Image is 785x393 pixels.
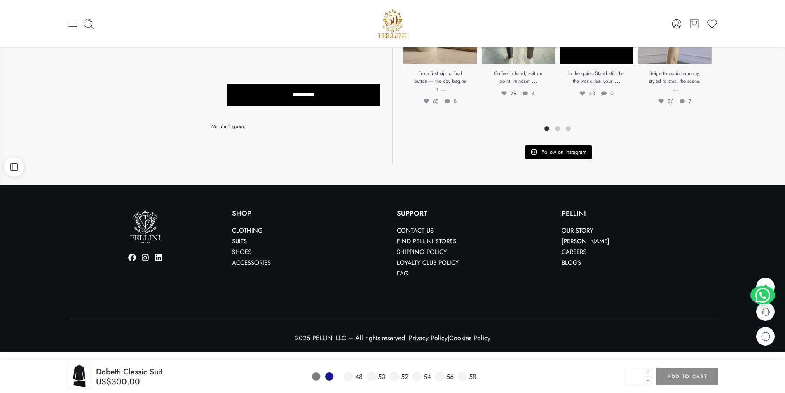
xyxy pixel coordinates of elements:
a: … [532,76,537,85]
span: 54 [424,372,431,381]
img: Pellini [375,6,410,41]
a: … [672,84,678,93]
span: 58 [469,372,476,381]
span: Coffee in hand, suit on point, mindset [494,70,542,85]
a: Blogs [562,258,581,267]
span: From first sip to final button — the day begins in [414,70,466,93]
span: US$ [96,376,111,388]
span: 0 [601,89,614,97]
svg: Instagram [531,149,537,155]
span: 52 [401,372,408,381]
bdi: 300.00 [96,376,140,388]
a: Contact us [397,226,434,235]
em: We don’t spam! [210,122,246,130]
a: 54 [412,372,431,381]
span: 78 [501,89,516,97]
a: 52 [390,372,408,381]
a: [PERSON_NAME] [562,237,609,246]
a: Privacy Policy [409,333,448,343]
span: Follow on Instagram [541,148,586,156]
span: 86 [658,97,673,105]
a: 58 [458,372,476,381]
a: … [614,76,620,85]
p: Shop [232,210,389,217]
button: Add to cart [656,368,718,385]
span: 7 [680,97,691,105]
p: SUPPORT [397,210,553,217]
a: 50 [367,372,386,381]
span: In the quiet. Stand still. Let the world feel your [568,70,625,85]
a: … [440,84,446,93]
a: 56 [435,372,454,381]
span: 50 [378,372,386,381]
span: 43 [580,89,595,97]
a: Accessories [232,258,271,267]
a: Wishlist [706,18,718,30]
img: 4b6c8b6ee1fd468f948d628e72691880-Original-scaled-1-150x150.jpg [67,364,92,389]
p: 2025 PELLINI LLC – All rights reserved | | [67,333,718,344]
span: 4 [523,89,535,97]
a: Loyalty Club Policy [397,258,459,267]
a: Cookies Policy [449,333,490,343]
span: 48 [355,372,363,381]
a: Suits [232,237,247,246]
a: Shipping Policy [397,247,447,257]
a: Find Pellini Stores [397,237,456,246]
a: Shoes [232,247,251,257]
span: Beige tones in harmony, styled to steal the scene. [649,70,701,85]
span: 65 [424,97,438,105]
p: PELLINI [562,210,718,217]
span: 8 [445,97,457,105]
a: FAQ [397,269,409,278]
a: Careers [562,247,586,257]
a: Clothing [232,226,263,235]
a: Instagram Follow on Instagram [525,145,592,159]
a: Login / Register [671,18,682,30]
a: Cart [689,18,700,30]
a: Our Story [562,226,593,235]
a: Pellini - [375,6,410,41]
h3: Dobetti Classic Suit [96,366,162,377]
span: 56 [446,372,454,381]
a: 48 [344,372,363,381]
input: Product quantity [626,368,644,385]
